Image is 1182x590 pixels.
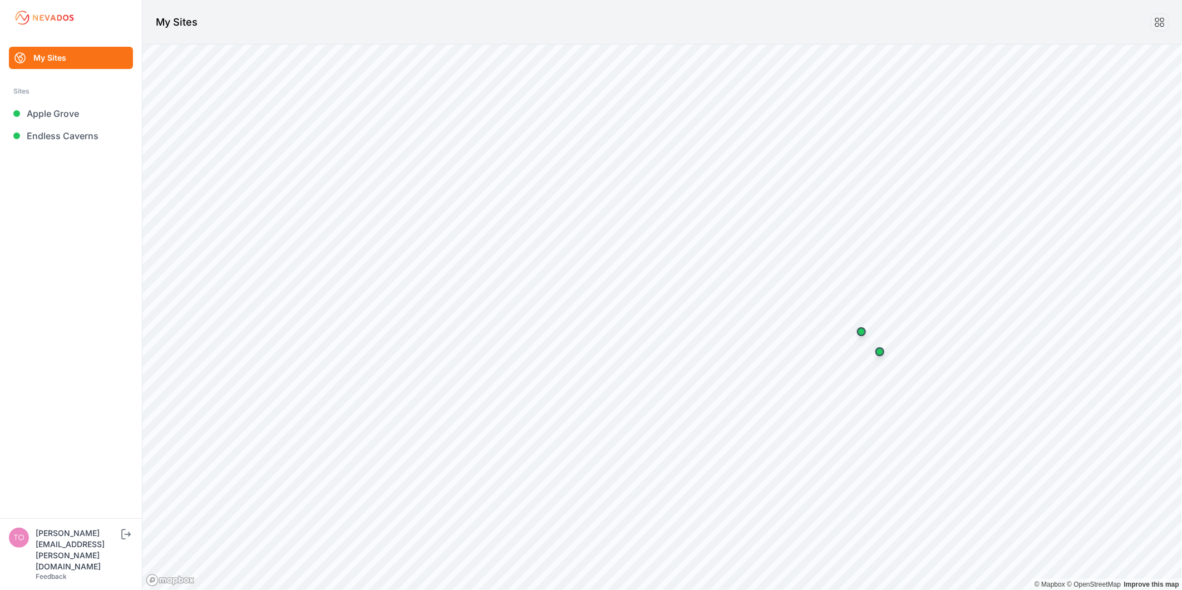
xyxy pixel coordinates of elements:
a: Apple Grove [9,102,133,125]
a: Endless Caverns [9,125,133,147]
img: tomasz.barcz@energix-group.com [9,528,29,548]
a: OpenStreetMap [1067,581,1121,588]
h1: My Sites [156,14,198,30]
a: Mapbox logo [146,574,195,587]
a: Mapbox [1035,581,1065,588]
div: [PERSON_NAME][EMAIL_ADDRESS][PERSON_NAME][DOMAIN_NAME] [36,528,119,572]
div: Map marker [869,341,891,363]
a: Feedback [36,572,67,581]
div: Sites [13,85,129,98]
img: Nevados [13,9,76,27]
canvas: Map [142,45,1182,590]
a: Map feedback [1124,581,1179,588]
a: My Sites [9,47,133,69]
div: Map marker [850,321,873,343]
